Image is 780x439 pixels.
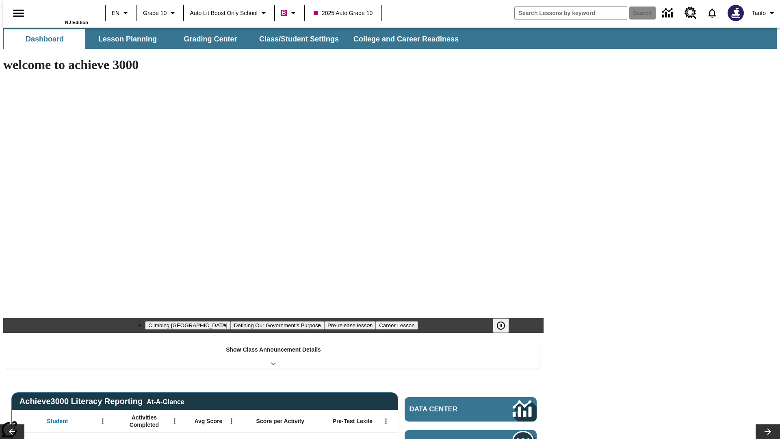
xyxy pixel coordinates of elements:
[493,318,509,333] button: Pause
[3,57,544,72] h1: welcome to achieve 3000
[376,321,418,330] button: Slide 4 Career Lesson
[190,9,258,17] span: Auto Lit Boost only School
[87,29,168,49] button: Lesson Planning
[749,6,780,20] button: Profile/Settings
[333,417,373,425] span: Pre-Test Lexile
[752,9,766,17] span: Tauto
[194,417,222,425] span: Avg Score
[405,397,537,422] a: Data Center
[97,415,109,427] button: Open Menu
[4,29,85,49] button: Dashboard
[347,29,465,49] button: College and Career Readiness
[108,6,134,20] button: Language: EN, Select a language
[140,6,181,20] button: Grade: Grade 10, Select a grade
[225,415,238,427] button: Open Menu
[65,20,88,25] span: NJ Edition
[728,5,744,21] img: Avatar
[680,2,702,24] a: Resource Center, Will open in new tab
[35,4,88,20] a: Home
[314,9,373,17] span: 2025 Auto Grade 10
[3,29,466,49] div: SubNavbar
[380,415,392,427] button: Open Menu
[145,321,230,330] button: Slide 1 Climbing Mount Tai
[143,9,167,17] span: Grade 10
[112,9,119,17] span: EN
[231,321,324,330] button: Slide 2 Defining Our Government's Purpose
[723,2,749,24] button: Select a new avatar
[19,397,184,406] span: Achieve3000 Literacy Reporting
[35,3,88,25] div: Home
[3,28,777,49] div: SubNavbar
[226,346,321,354] p: Show Class Announcement Details
[493,318,517,333] div: Pause
[253,29,345,49] button: Class/Student Settings
[277,6,301,20] button: Boost Class color is violet red. Change class color
[117,414,171,428] span: Activities Completed
[756,424,780,439] button: Lesson carousel, Next
[47,417,68,425] span: Student
[256,417,305,425] span: Score per Activity
[409,405,485,413] span: Data Center
[657,2,680,24] a: Data Center
[169,415,181,427] button: Open Menu
[282,8,286,18] span: B
[702,2,723,24] a: Notifications
[515,7,627,20] input: search field
[324,321,376,330] button: Slide 3 Pre-release lesson
[186,6,272,20] button: School: Auto Lit Boost only School, Select your school
[6,1,30,25] button: Open side menu
[170,29,251,49] button: Grading Center
[147,397,184,406] div: At-A-Glance
[7,341,539,369] div: Show Class Announcement Details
